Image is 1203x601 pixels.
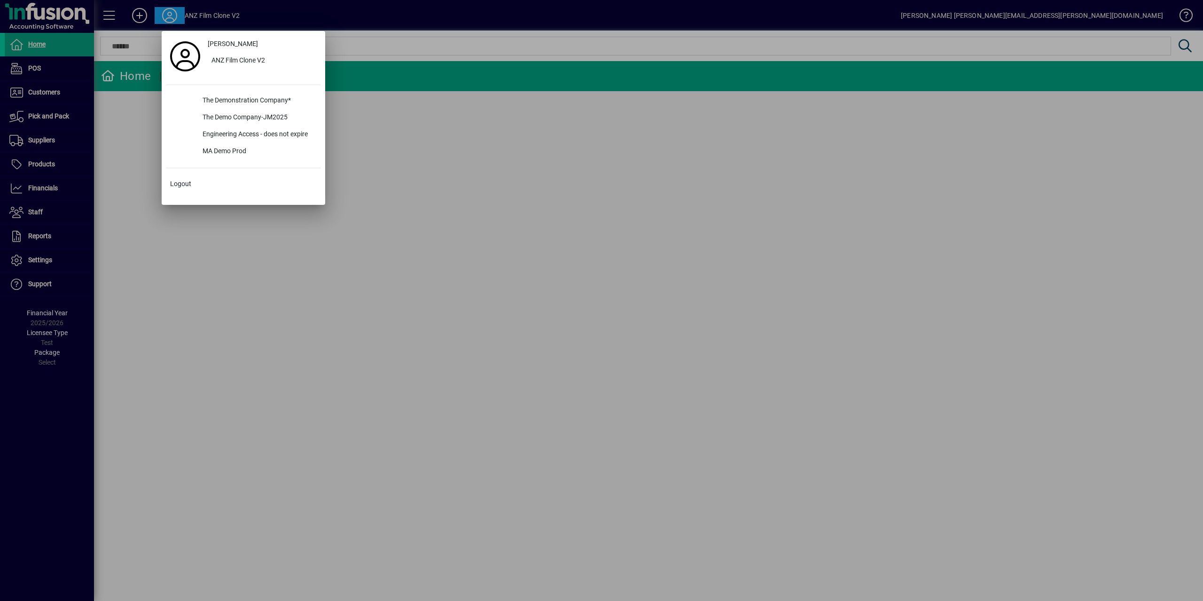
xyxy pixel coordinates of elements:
[166,109,320,126] button: The Demo Company-JM2025
[195,143,320,160] div: MA Demo Prod
[166,176,320,193] button: Logout
[166,143,320,160] button: MA Demo Prod
[166,93,320,109] button: The Demonstration Company*
[204,36,320,53] a: [PERSON_NAME]
[208,39,258,49] span: [PERSON_NAME]
[195,109,320,126] div: The Demo Company-JM2025
[195,93,320,109] div: The Demonstration Company*
[166,126,320,143] button: Engineering Access - does not expire
[204,53,320,70] button: ANZ Film Clone V2
[195,126,320,143] div: Engineering Access - does not expire
[166,48,204,65] a: Profile
[170,179,191,189] span: Logout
